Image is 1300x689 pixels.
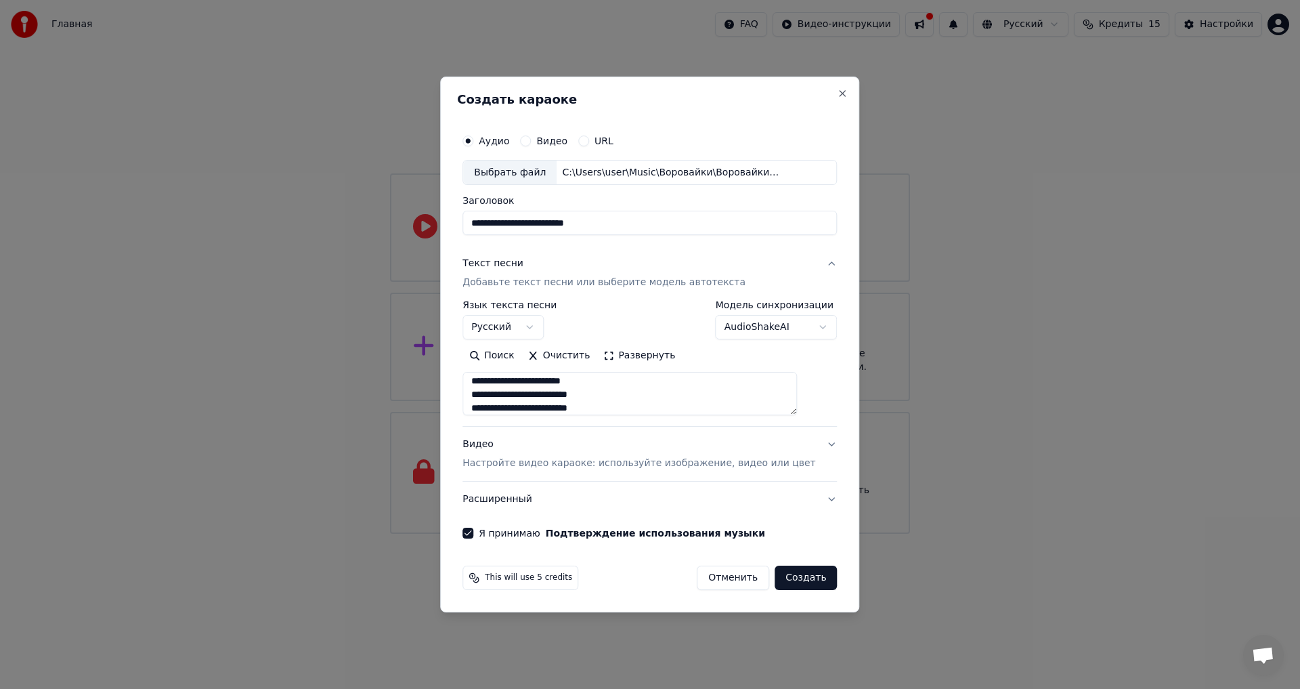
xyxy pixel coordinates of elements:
[462,457,815,470] p: Настройте видео караоке: используйте изображение, видео или цвет
[462,427,837,482] button: ВидеоНастройте видео караоке: используйте изображение, видео или цвет
[546,528,765,538] button: Я принимаю
[479,136,509,146] label: Аудио
[457,93,842,106] h2: Создать караоке
[597,346,682,367] button: Развернуть
[485,572,572,583] span: This will use 5 credits
[775,566,837,590] button: Создать
[594,136,613,146] label: URL
[557,166,787,180] div: C:\Users\user\Music\Воровайки\Воровайки-[PERSON_NAME] и [PERSON_NAME].mp3
[462,301,837,427] div: Текст песниДобавьте текст песни или выберите модель автотекста
[462,257,523,271] div: Текст песни
[716,301,838,310] label: Модель синхронизации
[536,136,567,146] label: Видео
[462,482,837,517] button: Расширенный
[462,276,745,290] p: Добавьте текст песни или выберите модель автотекста
[462,301,557,310] label: Язык текста песни
[462,196,837,206] label: Заголовок
[462,438,815,471] div: Видео
[521,346,597,367] button: Очистить
[462,247,837,301] button: Текст песниДобавьте текст песни или выберите модель автотекста
[697,566,769,590] button: Отменить
[462,346,521,367] button: Поиск
[479,528,765,538] label: Я принимаю
[463,161,557,185] div: Выбрать файл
